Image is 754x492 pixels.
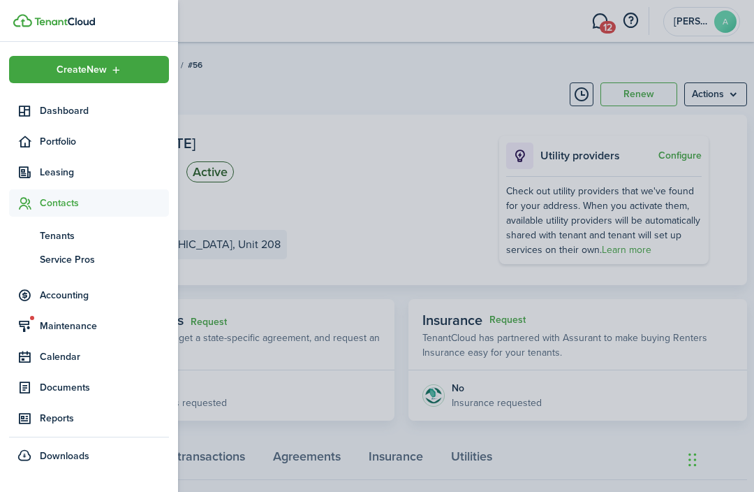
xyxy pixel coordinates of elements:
[9,97,169,124] a: Dashboard
[40,449,89,463] span: Downloads
[40,165,169,180] span: Leasing
[34,17,95,26] img: TenantCloud
[40,319,169,333] span: Maintenance
[40,411,169,426] span: Reports
[40,380,169,395] span: Documents
[57,65,107,75] span: Create New
[40,103,169,118] span: Dashboard
[40,349,169,364] span: Calendar
[40,252,169,267] span: Service Pros
[684,425,754,492] iframe: Chat Widget
[40,229,169,243] span: Tenants
[9,247,169,271] a: Service Pros
[13,14,32,27] img: TenantCloud
[688,439,697,481] div: Drag
[40,196,169,210] span: Contacts
[40,288,169,303] span: Accounting
[9,56,169,83] button: Open menu
[9,405,169,432] a: Reports
[40,134,169,149] span: Portfolio
[9,224,169,247] a: Tenants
